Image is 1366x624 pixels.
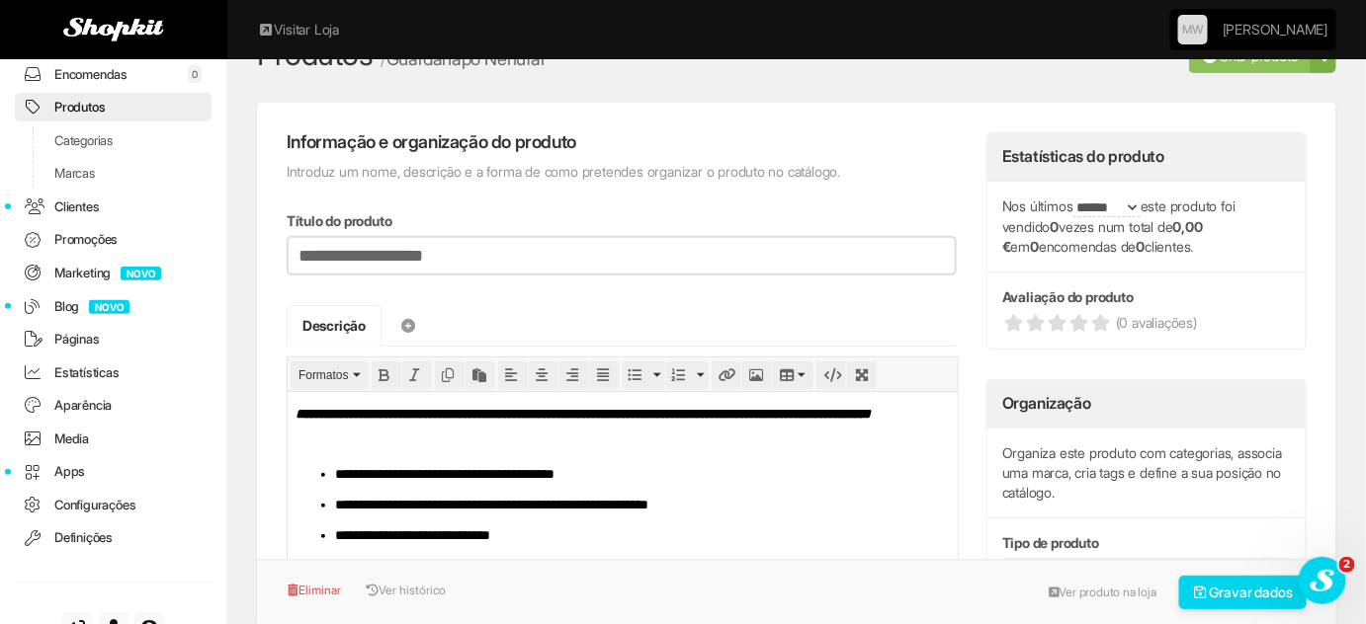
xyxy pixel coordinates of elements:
a: Estatísticas [15,358,212,387]
label: Título do produto [287,211,392,231]
img: Shopkit [63,18,164,41]
a: Apps [15,457,212,486]
div: Insert/edit image [742,361,772,389]
div: Insert/edit link [712,361,741,389]
div: Align center [529,361,558,389]
a: Media [15,425,212,453]
div: Align left [498,361,528,389]
strong: 0 [1030,238,1039,255]
div: Italic [402,361,432,389]
div: Copy [435,361,465,389]
a: [PERSON_NAME] [1223,10,1327,49]
a: Descrição [287,305,382,347]
a: Produtos [15,93,212,121]
h3: Organização [1002,395,1091,413]
a: Definições [15,523,212,552]
button: Gravar dados [1179,576,1308,609]
i: Adicionar separador [399,319,417,333]
div: Align right [559,361,589,389]
a: Configurações [15,491,212,519]
label: Avaliação do produto [1002,287,1134,307]
a: MW [1178,15,1208,44]
div: Table [773,361,814,389]
label: Tipo de produto [1002,533,1099,553]
a: Clientes [15,193,212,221]
p: Nos últimos este produto foi vendido vezes num total de em encomendas de clientes. [1002,196,1291,257]
div: Justify [590,361,620,389]
a: Categorias [15,126,212,155]
a: Páginas [15,325,212,353]
a: Promoções [15,225,212,254]
a: Encomendas0 [15,60,212,89]
strong: 0 [1137,238,1146,255]
a: Visitar Loja [257,20,339,39]
span: NOVO [89,300,129,314]
h4: Informação e organização do produto [287,132,957,152]
span: NOVO [121,267,161,280]
a: Aparência [15,391,212,420]
span: (0 avaliações) [1116,313,1197,333]
p: Introduz um nome, descrição e a forma de como pretendes organizar o produto no catálogo. [287,162,957,182]
button: Ver histórico [356,576,447,605]
div: Source code [816,361,846,389]
span: 2 [1339,557,1355,573]
p: Organiza este produto com categorias, associa uma marca, cria tags e define a sua posição no catá... [1002,443,1291,503]
a: MarketingNOVO [15,259,212,287]
div: Numbered list [666,361,709,389]
a: BlogNOVO [15,292,212,321]
strong: 0 [1051,218,1060,235]
a: Marcas [15,159,212,188]
div: Bold [372,361,401,389]
div: Bullet list [623,361,665,389]
a: (0 avaliações) [1002,312,1291,334]
div: Paste [466,361,495,389]
div: Fullscreen [847,361,877,389]
iframe: Intercom live chat [1299,557,1346,604]
span: Formatos [299,368,349,382]
button: Eliminar [287,576,352,605]
a: Ver produto na loja [1038,578,1167,607]
h3: Estatísticas do produto [1002,148,1164,166]
span: 0 [188,65,202,83]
